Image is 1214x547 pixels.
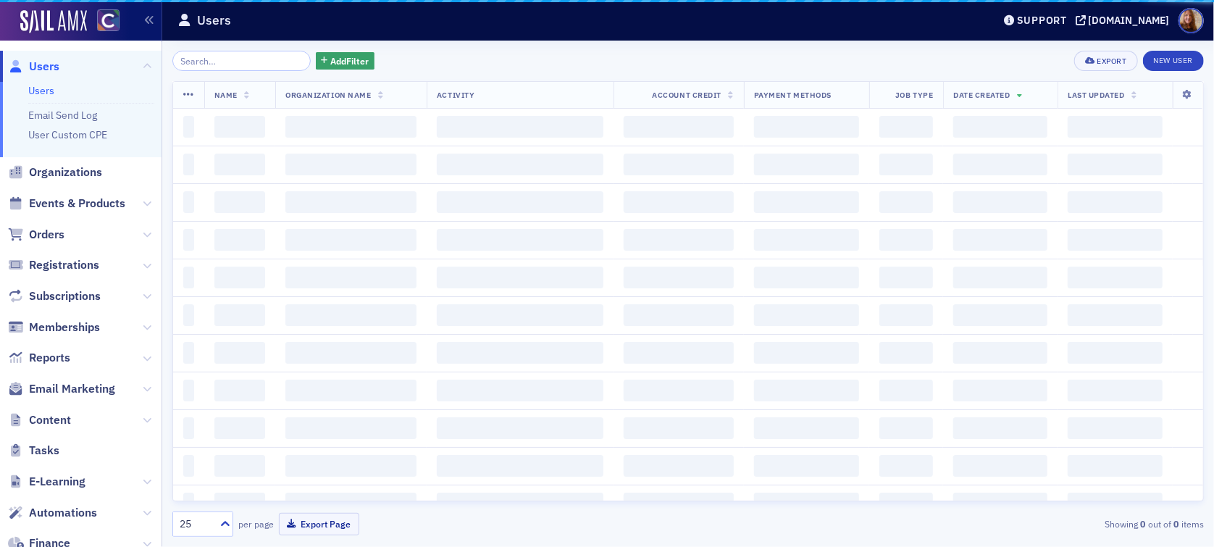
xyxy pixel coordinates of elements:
[624,493,734,514] span: ‌
[1089,14,1170,27] div: [DOMAIN_NAME]
[183,267,194,288] span: ‌
[183,116,194,138] span: ‌
[879,380,934,401] span: ‌
[183,304,194,326] span: ‌
[1068,191,1163,213] span: ‌
[895,90,933,100] span: Job Type
[1068,493,1163,514] span: ‌
[879,154,934,175] span: ‌
[754,417,859,439] span: ‌
[879,304,934,326] span: ‌
[183,417,194,439] span: ‌
[624,380,734,401] span: ‌
[879,417,934,439] span: ‌
[754,455,859,477] span: ‌
[437,342,603,364] span: ‌
[330,54,369,67] span: Add Filter
[1074,51,1137,71] button: Export
[754,154,859,175] span: ‌
[214,417,266,439] span: ‌
[214,455,266,477] span: ‌
[879,342,934,364] span: ‌
[1068,380,1163,401] span: ‌
[279,513,359,535] button: Export Page
[8,381,115,397] a: Email Marketing
[285,493,416,514] span: ‌
[8,59,59,75] a: Users
[238,517,274,530] label: per page
[754,380,859,401] span: ‌
[754,116,859,138] span: ‌
[1068,417,1163,439] span: ‌
[20,10,87,33] img: SailAMX
[29,381,115,397] span: Email Marketing
[437,90,474,100] span: Activity
[1076,15,1175,25] button: [DOMAIN_NAME]
[29,257,99,273] span: Registrations
[8,164,102,180] a: Organizations
[285,90,371,100] span: Organization Name
[183,342,194,364] span: ‌
[28,128,107,141] a: User Custom CPE
[183,229,194,251] span: ‌
[624,267,734,288] span: ‌
[1097,57,1127,65] div: Export
[624,116,734,138] span: ‌
[953,304,1047,326] span: ‌
[1179,8,1204,33] span: Profile
[180,517,212,532] div: 25
[624,304,734,326] span: ‌
[437,116,603,138] span: ‌
[8,320,100,335] a: Memberships
[214,191,266,213] span: ‌
[953,229,1047,251] span: ‌
[8,257,99,273] a: Registrations
[1138,517,1148,530] strong: 0
[214,342,266,364] span: ‌
[754,229,859,251] span: ‌
[870,517,1204,530] div: Showing out of items
[1017,14,1067,27] div: Support
[29,474,85,490] span: E-Learning
[29,443,59,459] span: Tasks
[1068,90,1124,100] span: Last Updated
[285,191,416,213] span: ‌
[29,227,64,243] span: Orders
[624,455,734,477] span: ‌
[316,52,375,70] button: AddFilter
[879,116,934,138] span: ‌
[87,9,120,34] a: View Homepage
[214,229,266,251] span: ‌
[879,267,934,288] span: ‌
[29,288,101,304] span: Subscriptions
[953,267,1047,288] span: ‌
[437,154,603,175] span: ‌
[29,196,125,212] span: Events & Products
[953,380,1047,401] span: ‌
[953,191,1047,213] span: ‌
[624,342,734,364] span: ‌
[183,380,194,401] span: ‌
[953,116,1047,138] span: ‌
[1068,267,1163,288] span: ‌
[285,267,416,288] span: ‌
[1068,304,1163,326] span: ‌
[29,505,97,521] span: Automations
[1143,51,1204,71] a: New User
[183,191,194,213] span: ‌
[953,455,1047,477] span: ‌
[28,109,97,122] a: Email Send Log
[1068,154,1163,175] span: ‌
[754,493,859,514] span: ‌
[97,9,120,32] img: SailAMX
[754,342,859,364] span: ‌
[183,493,194,514] span: ‌
[285,342,416,364] span: ‌
[624,191,734,213] span: ‌
[8,227,64,243] a: Orders
[29,59,59,75] span: Users
[437,417,603,439] span: ‌
[197,12,231,29] h1: Users
[437,191,603,213] span: ‌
